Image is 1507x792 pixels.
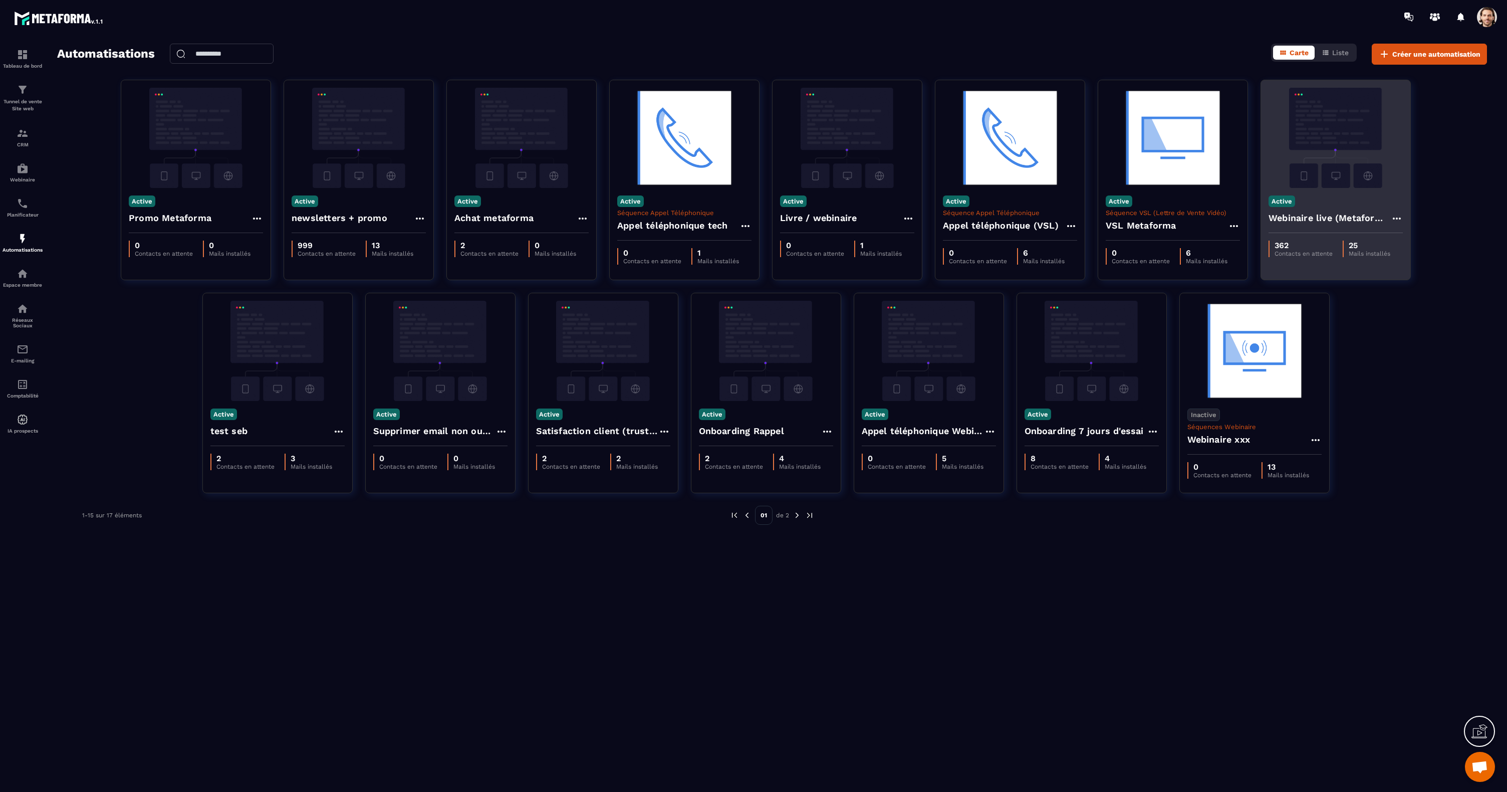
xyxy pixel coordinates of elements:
[453,454,495,463] p: 0
[1105,454,1146,463] p: 4
[3,295,43,336] a: social-networksocial-networkRéseaux Sociaux
[1349,250,1390,257] p: Mails installés
[454,211,534,225] h4: Achat metaforma
[755,506,773,525] p: 01
[3,120,43,155] a: formationformationCRM
[3,371,43,406] a: accountantaccountantComptabilité
[949,258,1007,265] p: Contacts en attente
[135,250,193,257] p: Contacts en attente
[536,424,658,438] h4: Satisfaction client (trustpilot)
[862,409,888,420] p: Active
[780,88,914,188] img: automation-background
[860,250,902,257] p: Mails installés
[292,195,318,207] p: Active
[3,282,43,288] p: Espace membre
[17,303,29,315] img: social-network
[779,463,821,470] p: Mails installés
[3,225,43,260] a: automationsautomationsAutomatisations
[623,258,681,265] p: Contacts en attente
[135,241,193,250] p: 0
[298,250,356,257] p: Contacts en attente
[17,197,29,210] img: scheduler
[17,162,29,174] img: automations
[1186,258,1227,265] p: Mails installés
[3,317,43,328] p: Réseaux Sociaux
[3,155,43,190] a: automationsautomationsWebinaire
[699,424,784,438] h4: Onboarding Rappel
[776,511,789,519] p: de 2
[379,463,437,470] p: Contacts en attente
[1187,433,1250,447] h4: Webinaire xxx
[291,454,332,463] p: 3
[949,248,1007,258] p: 0
[3,63,43,69] p: Tableau de bord
[862,301,996,401] img: automation-background
[1106,88,1240,188] img: automation-background
[1023,248,1065,258] p: 6
[616,463,658,470] p: Mails installés
[373,409,400,420] p: Active
[616,454,658,463] p: 2
[460,250,519,257] p: Contacts en attente
[3,98,43,112] p: Tunnel de vente Site web
[1349,241,1390,250] p: 25
[292,211,387,225] h4: newsletters + promo
[3,41,43,76] a: formationformationTableau de bord
[216,463,275,470] p: Contacts en attente
[3,142,43,147] p: CRM
[14,9,104,27] img: logo
[943,219,1059,233] h4: Appel téléphonique (VSL)
[1332,49,1349,57] span: Liste
[1112,258,1170,265] p: Contacts en attente
[1465,752,1495,782] a: Mở cuộc trò chuyện
[730,511,739,520] img: prev
[943,195,969,207] p: Active
[1031,463,1089,470] p: Contacts en attente
[868,454,926,463] p: 0
[3,428,43,434] p: IA prospects
[699,409,725,420] p: Active
[1025,424,1144,438] h4: Onboarding 7 jours d'essai
[1023,258,1065,265] p: Mails installés
[17,49,29,61] img: formation
[617,219,728,233] h4: Appel téléphonique tech
[1275,250,1333,257] p: Contacts en attente
[3,336,43,371] a: emailemailE-mailing
[372,250,413,257] p: Mails installés
[542,454,600,463] p: 2
[210,301,345,401] img: automation-background
[17,127,29,139] img: formation
[623,248,681,258] p: 0
[3,190,43,225] a: schedulerschedulerPlanificateur
[617,88,751,188] img: automation-background
[805,511,814,520] img: next
[1106,195,1132,207] p: Active
[460,241,519,250] p: 2
[209,250,250,257] p: Mails installés
[705,463,763,470] p: Contacts en attente
[943,88,1077,188] img: automation-background
[1275,241,1333,250] p: 362
[786,250,844,257] p: Contacts en attente
[535,241,576,250] p: 0
[1269,195,1295,207] p: Active
[1106,209,1240,217] p: Séquence VSL (Lettre de Vente Vidéo)
[17,414,29,426] img: automations
[1106,219,1176,233] h4: VSL Metaforma
[1392,49,1480,59] span: Créer une automatisation
[129,88,263,188] img: automation-background
[1269,211,1391,225] h4: Webinaire live (Metaforma)
[210,409,237,420] p: Active
[3,76,43,120] a: formationformationTunnel de vente Site web
[1269,88,1403,188] img: automation-background
[860,241,902,250] p: 1
[697,248,739,258] p: 1
[1193,462,1251,472] p: 0
[3,260,43,295] a: automationsautomationsEspace membre
[697,258,739,265] p: Mails installés
[373,301,508,401] img: automation-background
[1193,472,1251,479] p: Contacts en attente
[17,84,29,96] img: formation
[57,44,155,65] h2: Automatisations
[536,409,563,420] p: Active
